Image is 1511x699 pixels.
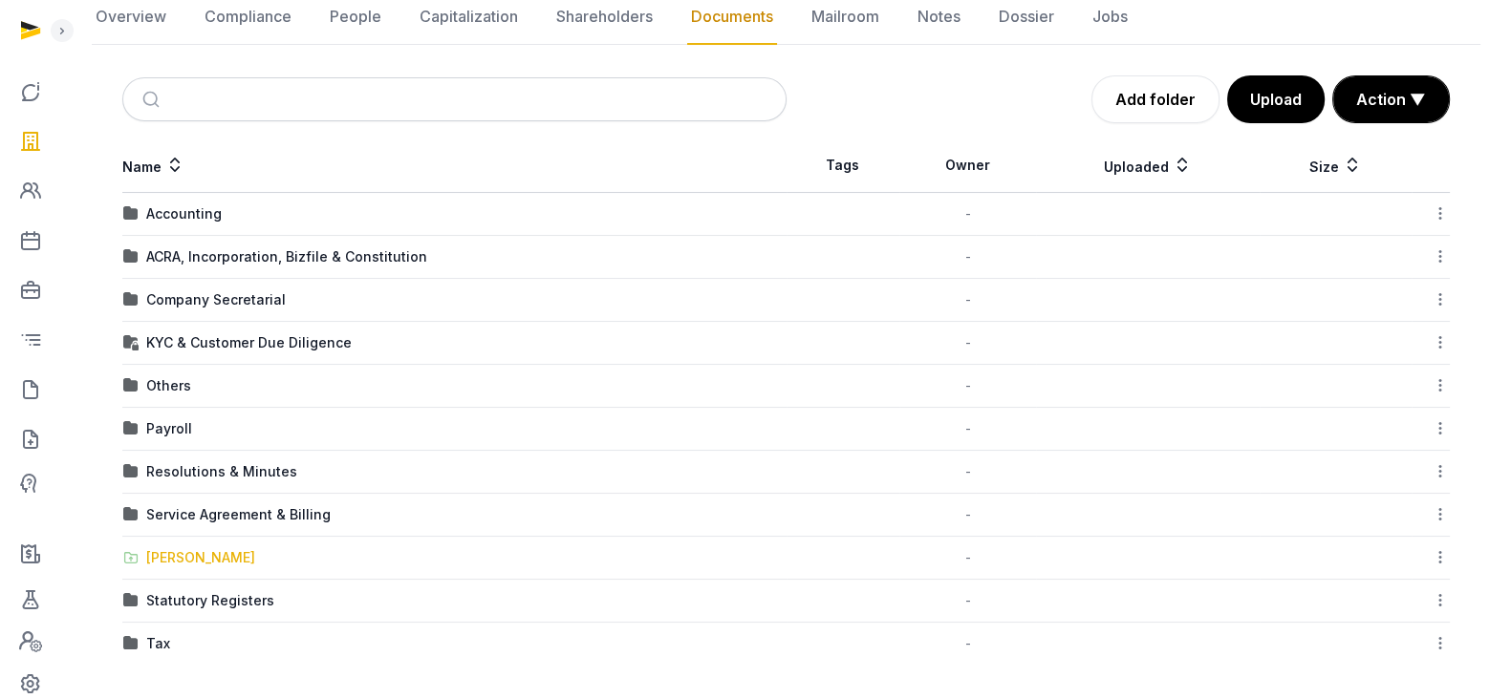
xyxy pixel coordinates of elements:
[122,138,787,193] th: Name
[123,378,139,393] img: folder.svg
[146,505,331,524] div: Service Agreement & Billing
[123,507,139,522] img: folder.svg
[123,206,139,222] img: folder.svg
[899,623,1036,666] td: -
[899,138,1036,193] th: Owner
[123,421,139,436] img: folder.svg
[787,138,900,193] th: Tags
[899,279,1036,322] td: -
[899,408,1036,451] td: -
[899,322,1036,365] td: -
[123,335,139,350] img: folder-locked-icon.svg
[899,580,1036,623] td: -
[146,634,170,653] div: Tax
[146,333,352,352] div: KYC & Customer Due Diligence
[123,593,139,608] img: folder.svg
[123,292,139,307] img: folder.svg
[123,464,139,479] img: folder.svg
[146,591,274,610] div: Statutory Registers
[1260,138,1412,193] th: Size
[123,249,139,265] img: folder.svg
[899,236,1036,279] td: -
[1091,75,1220,123] a: Add folder
[899,494,1036,537] td: -
[1227,75,1325,123] button: Upload
[146,548,255,567] div: [PERSON_NAME]
[899,193,1036,236] td: -
[899,537,1036,580] td: -
[146,204,222,223] div: Accounting
[1036,138,1260,193] th: Uploaded
[146,462,297,481] div: Resolutions & Minutes
[1333,76,1449,122] button: Action ▼
[123,550,139,565] img: folder-upload.svg
[131,78,176,120] button: Submit
[146,376,191,395] div: Others
[146,290,286,309] div: Company Secretarial
[899,451,1036,494] td: -
[146,419,192,438] div: Payroll
[123,636,139,651] img: folder.svg
[146,247,427,266] div: ACRA, Incorporation, Bizfile & Constitution
[899,365,1036,408] td: -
